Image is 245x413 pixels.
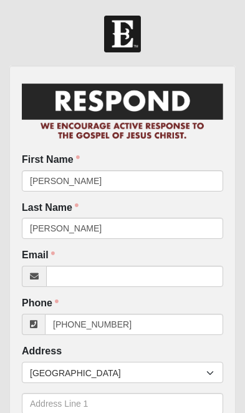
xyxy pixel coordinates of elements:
label: Email [22,248,55,263]
span: [GEOGRAPHIC_DATA] [30,362,206,384]
img: Church of Eleven22 Logo [104,16,141,52]
label: First Name [22,153,80,167]
label: Phone [22,296,59,311]
label: Address [22,344,62,359]
label: Last Name [22,201,79,215]
img: RespondCardHeader.png [22,78,223,145]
